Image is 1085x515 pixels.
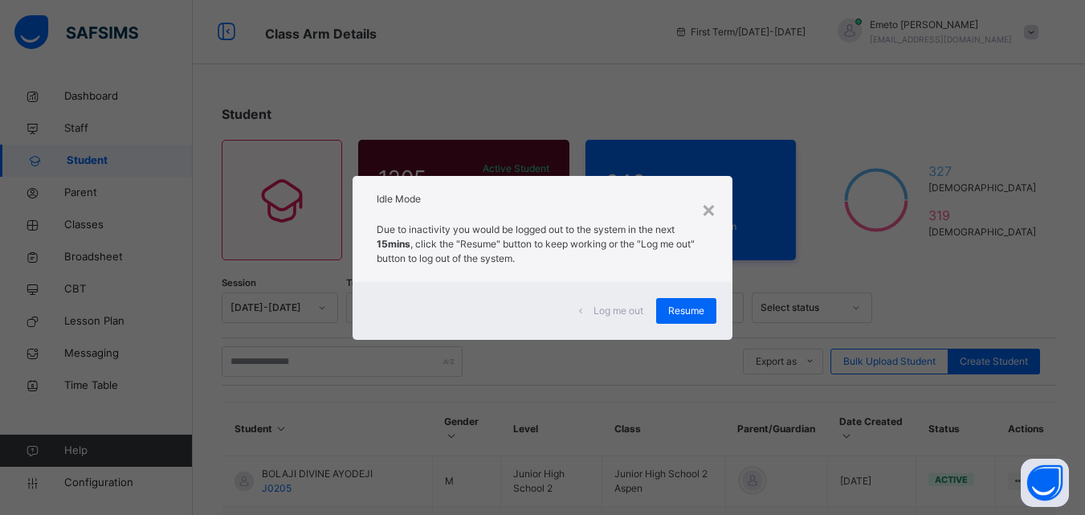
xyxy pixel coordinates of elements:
p: Due to inactivity you would be logged out to the system in the next , click the "Resume" button t... [377,223,708,266]
h2: Idle Mode [377,192,708,206]
button: Open asap [1021,459,1069,507]
span: Resume [668,304,704,318]
span: Log me out [593,304,643,318]
strong: 15mins [377,238,410,250]
div: × [701,192,716,226]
